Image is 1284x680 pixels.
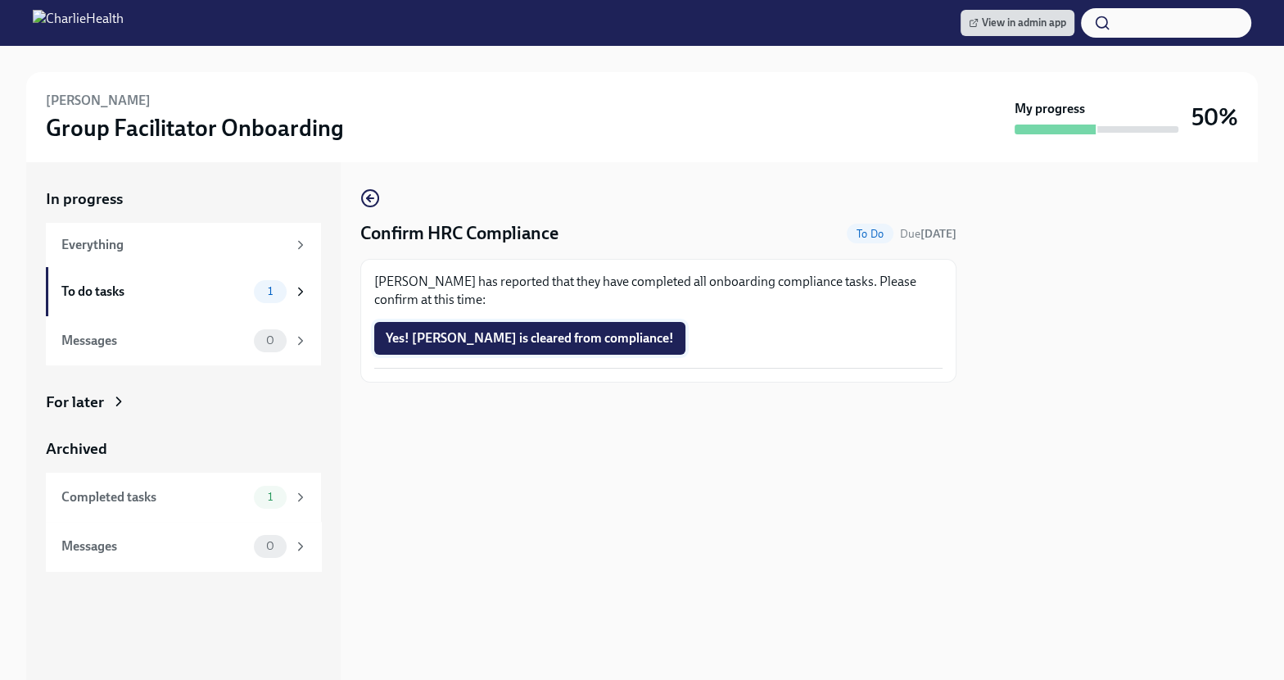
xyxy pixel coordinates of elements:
[386,330,674,347] span: Yes! [PERSON_NAME] is cleared from compliance!
[46,188,321,210] a: In progress
[61,332,247,350] div: Messages
[46,392,321,413] a: For later
[900,226,956,242] span: October 13th, 2025 10:00
[61,283,247,301] div: To do tasks
[847,228,893,240] span: To Do
[46,522,321,571] a: Messages0
[61,236,287,254] div: Everything
[961,10,1074,36] a: View in admin app
[61,488,247,506] div: Completed tasks
[258,491,283,503] span: 1
[258,285,283,297] span: 1
[256,334,284,347] span: 0
[256,540,284,552] span: 0
[46,473,321,522] a: Completed tasks1
[33,10,124,36] img: CharlieHealth
[46,316,321,365] a: Messages0
[360,221,558,246] h4: Confirm HRC Compliance
[374,273,943,309] p: [PERSON_NAME] has reported that they have completed all onboarding compliance tasks. Please confi...
[374,322,685,355] button: Yes! [PERSON_NAME] is cleared from compliance!
[46,223,321,267] a: Everything
[61,537,247,555] div: Messages
[1015,100,1085,118] strong: My progress
[46,113,344,143] h3: Group Facilitator Onboarding
[920,227,956,241] strong: [DATE]
[1191,102,1238,132] h3: 50%
[46,92,151,110] h6: [PERSON_NAME]
[900,227,956,241] span: Due
[969,15,1066,31] span: View in admin app
[46,438,321,460] a: Archived
[46,392,104,413] div: For later
[46,267,321,316] a: To do tasks1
